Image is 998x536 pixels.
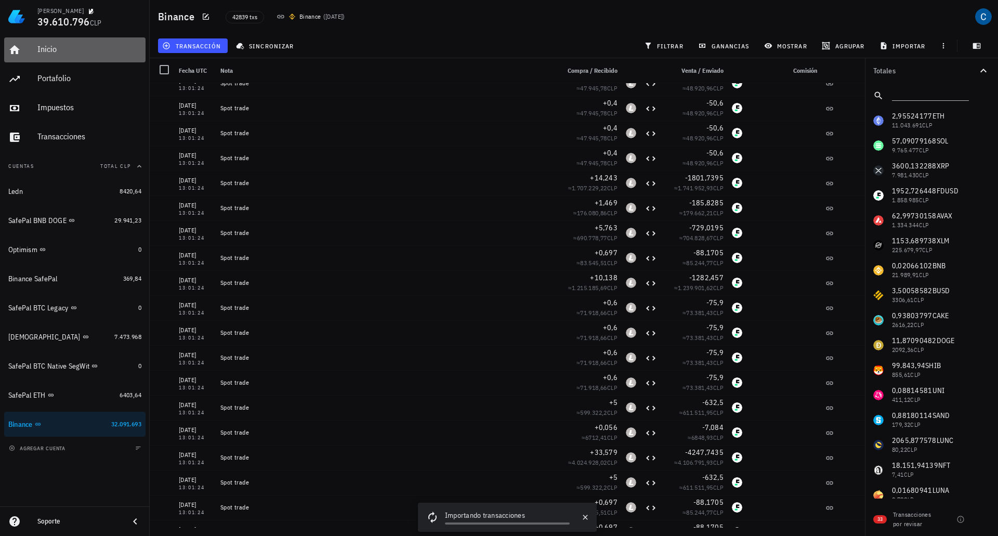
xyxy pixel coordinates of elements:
div: FDUSD-icon [732,452,742,463]
span: 611.511,95 [683,409,713,416]
span: ≈ [682,84,724,92]
span: CLP [713,459,724,466]
div: LTC-icon [626,103,636,113]
h1: Binance [158,8,199,25]
span: 6403,64 [120,391,141,399]
div: Binance [8,420,33,429]
span: +0,6 [603,348,618,357]
div: [DATE] [179,350,212,360]
div: FDUSD-icon [732,328,742,338]
span: -75,9 [706,298,724,307]
span: +0,6 [603,298,618,307]
span: ≈ [682,134,724,142]
div: LTC-icon [626,178,636,188]
span: CLP [607,134,618,142]
div: FDUSD-icon [732,78,742,88]
div: Comisión [746,58,821,83]
span: 42839 txs [232,11,257,23]
span: filtrar [646,42,684,50]
span: ≈ [679,234,724,242]
span: [DATE] [325,12,343,20]
span: Nota [220,67,233,74]
div: avatar [975,8,992,25]
div: SafePal BTC Legacy [8,304,69,312]
div: 13:01:24 [179,136,212,141]
div: 13:01:24 [179,161,212,166]
span: +0,697 [595,248,618,257]
div: 13:01:24 [179,435,212,440]
span: CLP [607,434,618,441]
div: 13:01:24 [179,211,212,216]
div: [DATE] [179,400,212,410]
span: ≈ [568,284,618,292]
span: 73.381,43 [686,309,713,317]
span: 73.381,43 [686,334,713,342]
span: ≈ [568,459,618,466]
span: agregar cuenta [11,445,65,452]
div: LTC-icon [626,153,636,163]
div: LTC-icon [626,253,636,263]
a: Binance SafePal 369,84 [4,266,146,291]
span: 48.920,96 [686,159,713,167]
span: Fecha UTC [179,67,207,74]
div: Compra / Recibido [555,58,622,83]
span: Total CLP [100,163,131,169]
span: +5,763 [595,223,618,232]
span: CLP [713,334,724,342]
div: LTC-icon [626,477,636,488]
span: ≈ [682,159,724,167]
div: FDUSD-icon [732,427,742,438]
span: ≈ [688,434,724,441]
span: CLP [607,284,618,292]
span: +0,6 [603,323,618,332]
div: Spot trade [220,154,551,162]
button: transacción [158,38,228,53]
div: LTC-icon [626,377,636,388]
div: Nota [216,58,555,83]
span: 71.918,66 [580,309,607,317]
div: FDUSD-icon [732,228,742,238]
span: 48.920,96 [686,109,713,117]
div: [DATE] [179,200,212,211]
span: 47.945,78 [580,109,607,117]
span: ≈ [674,184,724,192]
div: SafePal BTC Native SegWit [8,362,89,371]
button: agregar cuenta [6,443,70,453]
span: -632,5 [702,398,724,407]
div: 13:01:24 [179,310,212,316]
div: Optimism [8,245,37,254]
span: CLP [713,384,724,391]
span: CLP [607,459,618,466]
a: Ledn 8420,64 [4,179,146,204]
a: Optimism 0 [4,237,146,262]
span: CLP [607,259,618,267]
div: Spot trade [220,478,551,487]
button: CuentasTotal CLP [4,154,146,179]
div: Impuestos [37,102,141,112]
span: -88,1705 [693,522,724,532]
span: ≈ [576,109,618,117]
div: FDUSD-icon [732,352,742,363]
span: -88,1705 [693,498,724,507]
span: 0 [138,304,141,311]
div: Spot trade [220,378,551,387]
div: [DATE] [179,300,212,310]
span: 47.945,78 [580,134,607,142]
span: -185,8285 [689,198,724,207]
div: [DATE] [179,425,212,435]
span: CLP [607,359,618,367]
div: Spot trade [220,329,551,337]
span: ≈ [682,259,724,267]
button: Totales [865,58,998,83]
div: FDUSD-icon [732,278,742,288]
div: Spot trade [220,204,551,212]
div: [DATE] [179,500,212,510]
span: CLP [713,483,724,491]
span: CLP [713,259,724,267]
span: mostrar [766,42,807,50]
span: CLP [713,159,724,167]
span: ≈ [682,334,724,342]
div: LTC-icon [626,203,636,213]
span: +5 [609,398,618,407]
span: sincronizar [238,42,294,50]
